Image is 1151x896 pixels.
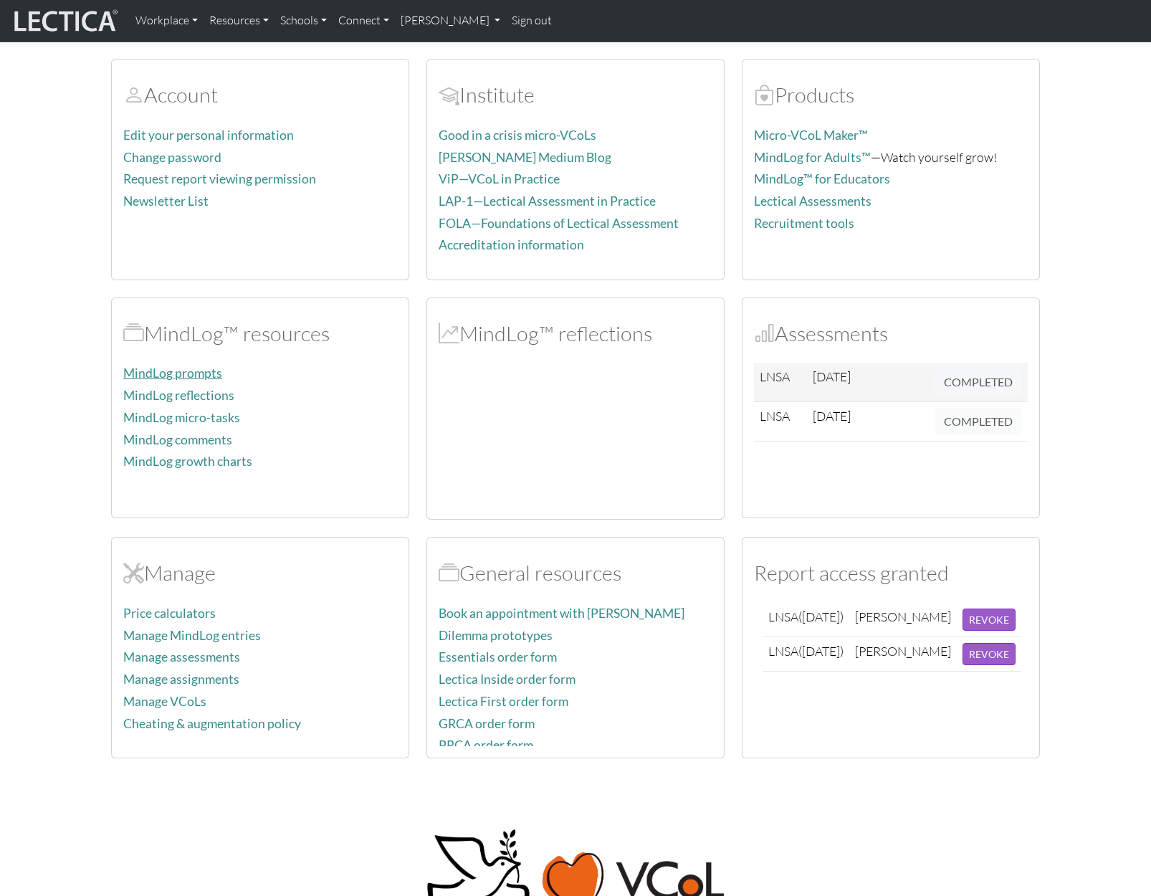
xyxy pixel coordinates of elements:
td: LNSA [763,603,849,637]
h2: Manage [123,561,397,586]
a: Request report viewing permission [123,171,316,186]
h2: MindLog™ resources [123,321,397,346]
span: [DATE] [813,368,851,384]
h2: Account [123,82,397,108]
a: [PERSON_NAME] [395,6,506,36]
a: FOLA—Foundations of Lectical Assessment [439,216,679,231]
a: Resources [204,6,274,36]
a: Accreditation information [439,237,584,252]
span: MindLog [439,320,459,346]
a: Dilemma prototypes [439,628,553,643]
span: ([DATE]) [798,609,844,624]
a: Price calculators [123,606,216,621]
p: —Watch yourself grow! [754,147,1028,168]
span: MindLog™ resources [123,320,144,346]
span: Manage [123,560,144,586]
a: LAP-1—Lectical Assessment in Practice [439,194,656,209]
a: [PERSON_NAME] Medium Blog [439,150,611,165]
a: Manage assignments [123,672,239,687]
a: MindLog micro-tasks [123,410,240,425]
a: Essentials order form [439,649,557,664]
a: Micro-VCoL Maker™ [754,128,868,143]
button: REVOKE [963,609,1016,631]
a: Lectical Assessments [754,194,871,209]
a: GRCA order form [439,716,535,731]
span: Account [439,82,459,108]
a: Edit your personal information [123,128,294,143]
a: Manage VCoLs [123,694,206,709]
td: LNSA [754,402,807,442]
a: ViP—VCoL in Practice [439,171,560,186]
span: Account [123,82,144,108]
a: Recruitment tools [754,216,854,231]
td: LNSA [754,363,807,402]
h2: Report access granted [754,561,1028,586]
a: Manage assessments [123,649,240,664]
a: MindLog prompts [123,366,222,381]
div: [PERSON_NAME] [855,643,951,659]
a: MindLog for Adults™ [754,150,871,165]
button: REVOKE [963,643,1016,665]
span: Products [754,82,775,108]
span: Assessments [754,320,775,346]
div: [PERSON_NAME] [855,609,951,625]
span: ([DATE]) [798,643,844,659]
h2: Assessments [754,321,1028,346]
a: Book an appointment with [PERSON_NAME] [439,606,684,621]
a: Manage MindLog entries [123,628,261,643]
a: Change password [123,150,221,165]
a: Newsletter List [123,194,209,209]
a: MindLog growth charts [123,454,252,469]
span: Resources [439,560,459,586]
h2: Products [754,82,1028,108]
a: MindLog reflections [123,388,234,403]
td: LNSA [763,637,849,671]
a: Connect [333,6,395,36]
a: Schools [274,6,333,36]
span: [DATE] [813,408,851,424]
a: Sign out [506,6,558,36]
h2: Institute [439,82,712,108]
a: MindLog comments [123,432,232,447]
a: Lectica First order form [439,694,568,709]
a: Workplace [130,6,204,36]
img: lecticalive [11,7,118,34]
a: Good in a crisis micro-VCoLs [439,128,596,143]
a: MindLog™ for Educators [754,171,890,186]
a: Lectica Inside order form [439,672,575,687]
h2: General resources [439,561,712,586]
a: Cheating & augmentation policy [123,716,301,731]
h2: MindLog™ reflections [439,321,712,346]
a: PRCA order form [439,738,533,753]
